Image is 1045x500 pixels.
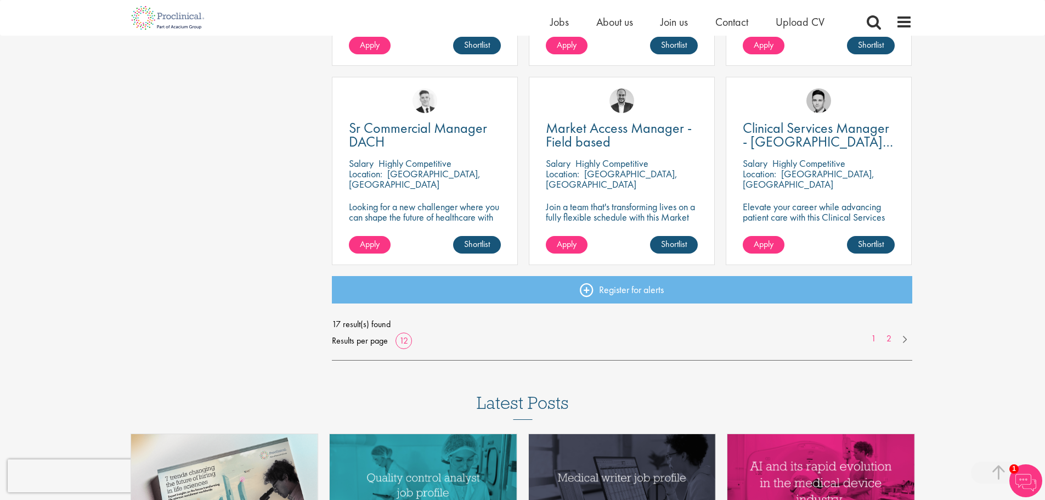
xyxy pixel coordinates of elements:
[743,167,874,190] p: [GEOGRAPHIC_DATA], [GEOGRAPHIC_DATA]
[453,37,501,54] a: Shortlist
[743,201,895,243] p: Elevate your career while advancing patient care with this Clinical Services Manager position wit...
[550,15,569,29] a: Jobs
[477,394,569,420] h3: Latest Posts
[332,333,388,349] span: Results per page
[349,167,382,180] span: Location:
[743,119,893,165] span: Clinical Services Manager - [GEOGRAPHIC_DATA], [GEOGRAPHIC_DATA]
[609,88,634,113] img: Aitor Melia
[743,37,784,54] a: Apply
[349,167,481,190] p: [GEOGRAPHIC_DATA], [GEOGRAPHIC_DATA]
[776,15,824,29] a: Upload CV
[349,236,391,254] a: Apply
[8,459,148,492] iframe: reCAPTCHA
[332,316,912,333] span: 17 result(s) found
[349,201,501,233] p: Looking for a new challenger where you can shape the future of healthcare with your innovation?
[881,333,897,345] a: 2
[349,121,501,149] a: Sr Commercial Manager DACH
[650,37,698,54] a: Shortlist
[866,333,882,345] a: 1
[1009,464,1042,497] img: Chatbot
[650,236,698,254] a: Shortlist
[379,157,451,170] p: Highly Competitive
[847,37,895,54] a: Shortlist
[575,157,648,170] p: Highly Competitive
[453,236,501,254] a: Shortlist
[743,167,776,180] span: Location:
[360,39,380,50] span: Apply
[546,119,692,151] span: Market Access Manager - Field based
[743,157,767,170] span: Salary
[847,236,895,254] a: Shortlist
[349,157,374,170] span: Salary
[772,157,845,170] p: Highly Competitive
[557,238,577,250] span: Apply
[546,236,588,254] a: Apply
[546,167,579,180] span: Location:
[413,88,437,113] img: Nicolas Daniel
[660,15,688,29] a: Join us
[557,39,577,50] span: Apply
[754,39,773,50] span: Apply
[743,121,895,149] a: Clinical Services Manager - [GEOGRAPHIC_DATA], [GEOGRAPHIC_DATA]
[596,15,633,29] a: About us
[360,238,380,250] span: Apply
[546,37,588,54] a: Apply
[396,335,412,346] a: 12
[806,88,831,113] img: Connor Lynes
[715,15,748,29] a: Contact
[349,37,391,54] a: Apply
[332,276,912,304] a: Register for alerts
[546,157,570,170] span: Salary
[1009,464,1019,474] span: 1
[546,201,698,233] p: Join a team that's transforming lives on a fully flexible schedule with this Market Access Manage...
[743,236,784,254] a: Apply
[546,167,677,190] p: [GEOGRAPHIC_DATA], [GEOGRAPHIC_DATA]
[754,238,773,250] span: Apply
[546,121,698,149] a: Market Access Manager - Field based
[349,119,487,151] span: Sr Commercial Manager DACH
